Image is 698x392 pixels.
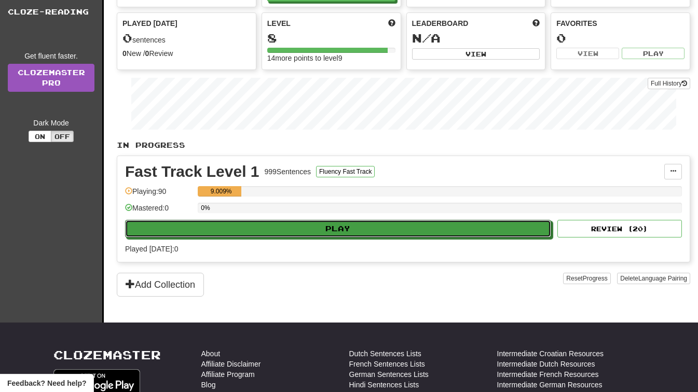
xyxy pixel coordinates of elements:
[349,359,425,369] a: French Sentences Lists
[122,48,251,59] div: New / Review
[267,18,291,29] span: Level
[388,18,395,29] span: Score more points to level up
[556,18,685,29] div: Favorites
[412,48,540,60] button: View
[349,348,421,359] a: Dutch Sentences Lists
[29,131,51,142] button: On
[267,32,395,45] div: 8
[122,32,251,45] div: sentences
[122,18,177,29] span: Played [DATE]
[497,369,599,380] a: Intermediate French Resources
[125,164,259,179] div: Fast Track Level 1
[201,380,216,390] a: Blog
[125,245,178,253] span: Played [DATE]: 0
[497,380,603,390] a: Intermediate German Resources
[8,51,94,61] div: Get fluent faster.
[117,140,690,150] p: In Progress
[557,220,682,237] button: Review (20)
[122,49,127,58] strong: 0
[532,18,540,29] span: This week in points, UTC
[412,18,469,29] span: Leaderboard
[125,203,193,220] div: Mastered: 0
[648,78,690,89] button: Full History
[556,48,619,59] button: View
[412,31,441,45] span: N/A
[8,118,94,128] div: Dark Mode
[201,186,241,197] div: 9.009%
[201,359,261,369] a: Affiliate Disclaimer
[349,380,419,390] a: Hindi Sentences Lists
[622,48,685,59] button: Play
[497,359,595,369] a: Intermediate Dutch Resources
[201,369,255,380] a: Affiliate Program
[145,49,149,58] strong: 0
[51,131,74,142] button: Off
[497,348,604,359] a: Intermediate Croatian Resources
[349,369,429,380] a: German Sentences Lists
[583,275,608,282] span: Progress
[7,378,86,388] span: Open feedback widget
[617,273,690,284] button: DeleteLanguage Pairing
[125,220,551,237] button: Play
[556,32,685,45] div: 0
[316,166,375,177] button: Fluency Fast Track
[8,64,94,92] a: ClozemasterPro
[117,273,204,297] button: Add Collection
[265,166,311,177] div: 999 Sentences
[122,31,132,45] span: 0
[125,186,193,203] div: Playing: 90
[638,275,687,282] span: Language Pairing
[201,348,221,359] a: About
[53,348,161,361] a: Clozemaster
[563,273,610,284] button: ResetProgress
[267,53,395,63] div: 14 more points to level 9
